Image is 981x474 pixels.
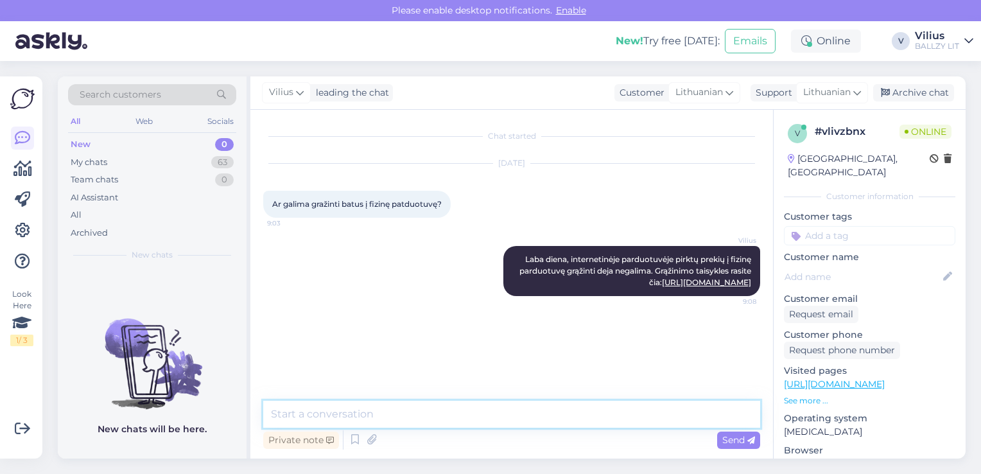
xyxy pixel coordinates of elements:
span: Vilius [708,236,756,245]
div: Private note [263,432,339,449]
div: [DATE] [263,157,760,169]
div: Web [133,113,155,130]
div: BALLZY LIT [915,41,959,51]
p: [MEDICAL_DATA] [784,425,955,439]
span: Laba diena, internetinėje parduotuvėje pirktų prekių į fizinę parduotuvę grąžinti deja negalima. ... [519,254,753,287]
div: 0 [215,138,234,151]
div: Vilius [915,31,959,41]
div: Support [751,86,792,100]
div: New [71,138,91,151]
div: Look Here [10,288,33,346]
img: No chats [58,295,247,411]
span: Search customers [80,88,161,101]
a: [URL][DOMAIN_NAME] [662,277,751,287]
div: 1 / 3 [10,335,33,346]
button: Emails [725,29,776,53]
span: 9:03 [267,218,315,228]
p: See more ... [784,395,955,407]
b: New! [616,35,643,47]
span: Enable [552,4,590,16]
span: Ar galima gražinti batus į fizinę patduotuvę? [272,199,442,209]
input: Add a tag [784,226,955,245]
div: Chat started [263,130,760,142]
div: AI Assistant [71,191,118,204]
p: Customer name [784,250,955,264]
input: Add name [785,270,941,284]
div: [GEOGRAPHIC_DATA], [GEOGRAPHIC_DATA] [788,152,930,179]
div: Online [791,30,861,53]
div: Team chats [71,173,118,186]
div: All [68,113,83,130]
div: Customer information [784,191,955,202]
a: ViliusBALLZY LIT [915,31,973,51]
p: Chrome [TECHNICAL_ID] [784,457,955,471]
p: Customer email [784,292,955,306]
p: Customer phone [784,328,955,342]
p: New chats will be here. [98,423,207,436]
div: Archived [71,227,108,240]
div: Try free [DATE]: [616,33,720,49]
p: Browser [784,444,955,457]
span: Vilius [269,85,293,100]
div: My chats [71,156,107,169]
div: Request phone number [784,342,900,359]
p: Visited pages [784,364,955,378]
a: [URL][DOMAIN_NAME] [784,378,885,390]
span: v [795,128,800,138]
div: # vlivzbnx [815,124,899,139]
span: 9:08 [708,297,756,306]
div: Customer [614,86,664,100]
p: Operating system [784,412,955,425]
span: Lithuanian [675,85,723,100]
img: Askly Logo [10,87,35,111]
div: Socials [205,113,236,130]
div: Archive chat [873,84,954,101]
span: Online [899,125,951,139]
div: 0 [215,173,234,186]
span: New chats [132,249,173,261]
div: leading the chat [311,86,389,100]
p: Customer tags [784,210,955,224]
div: 63 [211,156,234,169]
span: Lithuanian [803,85,851,100]
div: V [892,32,910,50]
span: Send [722,434,755,446]
div: Request email [784,306,858,323]
div: All [71,209,82,222]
